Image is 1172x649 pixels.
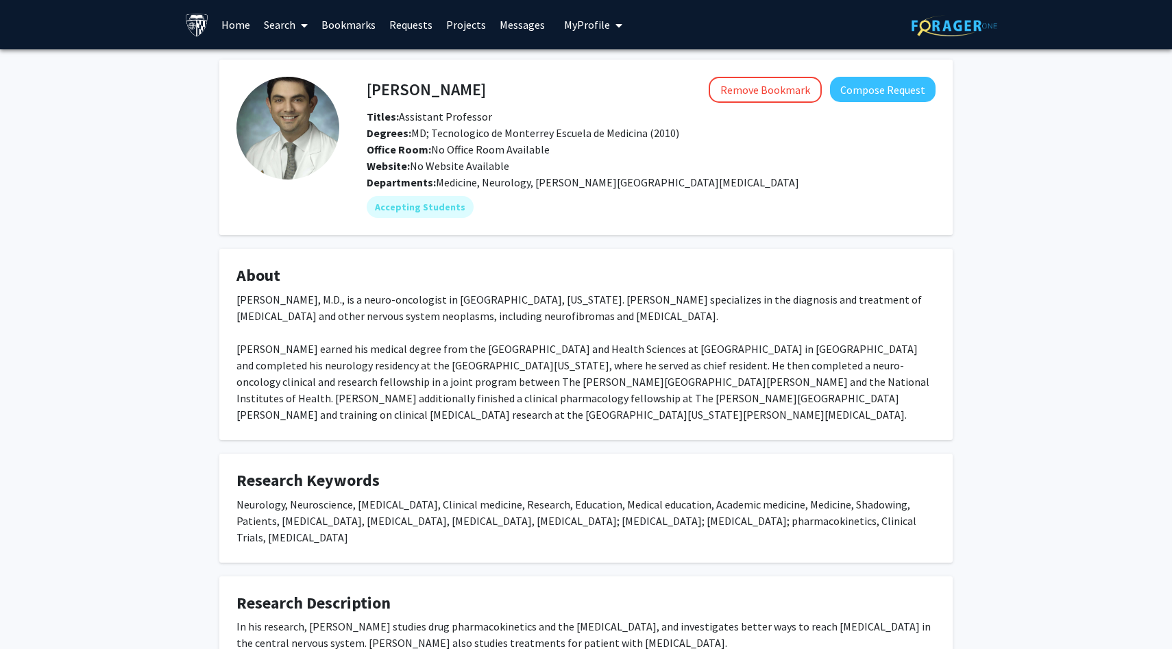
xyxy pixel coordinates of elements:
h4: Research Keywords [236,471,936,491]
a: Requests [382,1,439,49]
div: [PERSON_NAME], M.D., is a neuro-oncologist in [GEOGRAPHIC_DATA], [US_STATE]. [PERSON_NAME] specia... [236,291,936,423]
span: Medicine, Neurology, [PERSON_NAME][GEOGRAPHIC_DATA][MEDICAL_DATA] [436,175,799,189]
span: No Website Available [367,159,509,173]
a: Projects [439,1,493,49]
h4: [PERSON_NAME] [367,77,486,102]
span: Assistant Professor [367,110,492,123]
b: Departments: [367,175,436,189]
img: Johns Hopkins University Logo [185,13,209,37]
img: Profile Picture [236,77,339,180]
h4: About [236,266,936,286]
img: ForagerOne Logo [912,15,997,36]
button: Remove Bookmark [709,77,822,103]
span: My Profile [564,18,610,32]
a: Messages [493,1,552,49]
b: Degrees: [367,126,411,140]
a: Bookmarks [315,1,382,49]
a: Home [215,1,257,49]
button: Compose Request to Carlos Romo [830,77,936,102]
b: Website: [367,159,410,173]
b: Titles: [367,110,399,123]
h4: Research Description [236,593,936,613]
span: MD; Tecnologico de Monterrey Escuela de Medicina (2010) [367,126,679,140]
b: Office Room: [367,143,431,156]
iframe: Chat [10,587,58,639]
mat-chip: Accepting Students [367,196,474,218]
div: Neurology, Neuroscience, [MEDICAL_DATA], Clinical medicine, Research, Education, Medical educatio... [236,496,936,546]
a: Search [257,1,315,49]
span: No Office Room Available [367,143,550,156]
